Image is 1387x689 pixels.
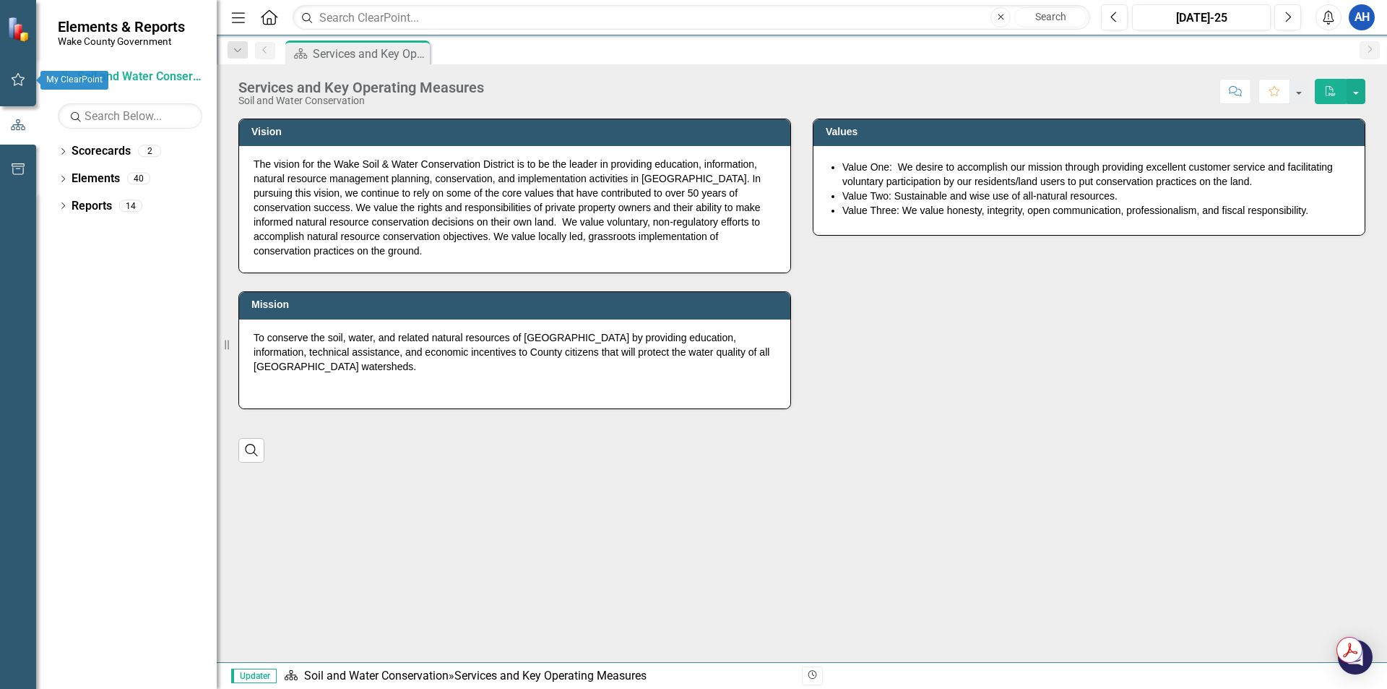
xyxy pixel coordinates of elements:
[254,157,776,258] p: The vision for the Wake Soil & Water Conservation District is to be the leader in providing educa...
[138,145,161,158] div: 2
[7,16,33,41] img: ClearPoint Strategy
[119,200,142,212] div: 14
[284,668,791,685] div: »
[313,45,426,63] div: Services and Key Operating Measures
[238,95,484,106] div: Soil and Water Conservation
[842,189,1350,203] li: Value Two: Sustainable and wise use of all-natural resources.
[238,80,484,95] div: Services and Key Operating Measures
[58,103,202,129] input: Search Below...
[127,173,150,185] div: 40
[58,18,185,35] span: Elements & Reports
[251,299,783,310] h3: Mission
[1137,9,1266,27] div: [DATE]-25
[293,5,1090,30] input: Search ClearPoint...
[58,69,202,85] a: Soil and Water Conservation
[72,171,120,187] a: Elements
[1349,4,1375,30] button: AH
[1014,7,1086,27] button: Search
[251,127,783,137] h3: Vision
[826,127,1357,137] h3: Values
[1035,11,1066,22] span: Search
[842,203,1350,218] li: Value Three: We value honesty, integrity, open communication, professionalism, and fiscal respons...
[304,669,449,682] a: Soil and Water Conservation
[254,330,776,377] p: To conserve the soil, water, and related natural resources of [GEOGRAPHIC_DATA] by providing educ...
[58,35,185,47] small: Wake County Government
[72,143,131,160] a: Scorecards
[1132,4,1271,30] button: [DATE]-25
[454,669,647,682] div: Services and Key Operating Measures
[231,669,277,683] span: Updater
[40,71,108,90] div: My ClearPoint
[842,160,1350,189] li: Value One: We desire to accomplish our mission through providing excellent customer service and f...
[72,198,112,215] a: Reports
